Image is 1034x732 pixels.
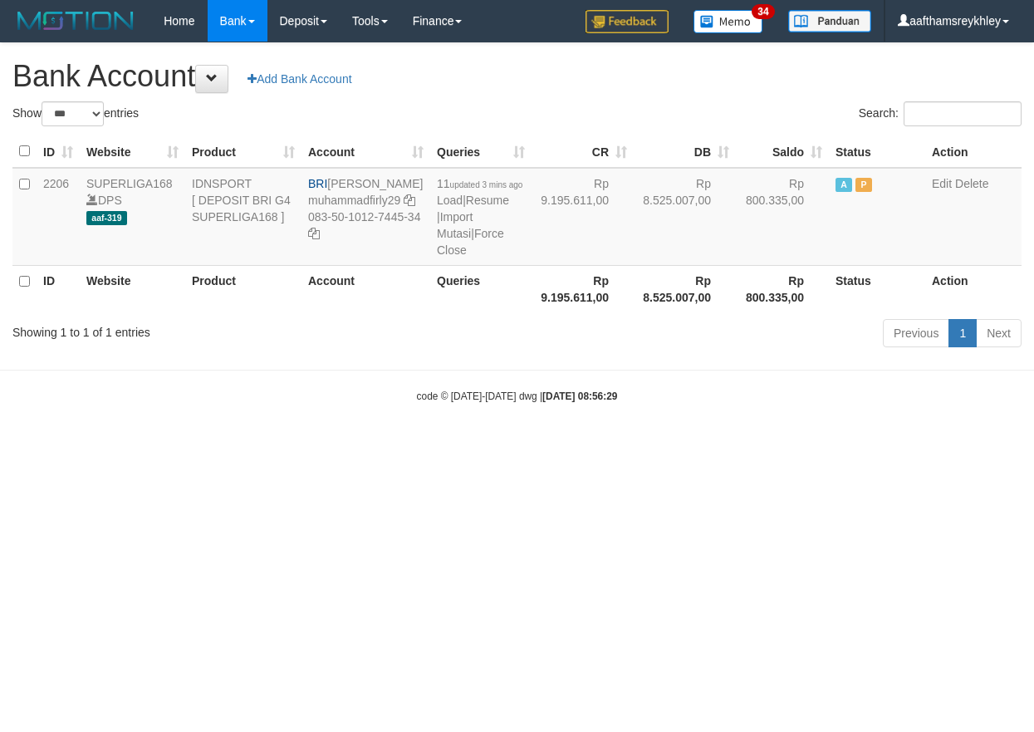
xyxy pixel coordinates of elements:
[948,319,977,347] a: 1
[466,194,509,207] a: Resume
[12,101,139,126] label: Show entries
[925,265,1022,312] th: Action
[736,265,829,312] th: Rp 800.335,00
[904,101,1022,126] input: Search:
[788,10,871,32] img: panduan.png
[955,177,988,190] a: Delete
[450,180,523,189] span: updated 3 mins ago
[12,8,139,33] img: MOTION_logo.png
[37,135,80,168] th: ID: activate to sort column ascending
[12,60,1022,93] h1: Bank Account
[883,319,949,347] a: Previous
[829,265,925,312] th: Status
[634,265,736,312] th: Rp 8.525.007,00
[237,65,362,93] a: Add Bank Account
[736,168,829,266] td: Rp 800.335,00
[301,135,430,168] th: Account: activate to sort column ascending
[829,135,925,168] th: Status
[532,168,634,266] td: Rp 9.195.611,00
[836,178,852,192] span: Active
[437,177,522,190] span: 11
[42,101,104,126] select: Showentries
[80,265,185,312] th: Website
[185,135,301,168] th: Product: activate to sort column ascending
[308,194,400,207] a: muhammadfirly29
[430,135,532,168] th: Queries: activate to sort column ascending
[932,177,952,190] a: Edit
[634,168,736,266] td: Rp 8.525.007,00
[80,168,185,266] td: DPS
[859,101,1022,126] label: Search:
[308,177,327,190] span: BRI
[437,194,463,207] a: Load
[185,265,301,312] th: Product
[855,178,872,192] span: Paused
[634,135,736,168] th: DB: activate to sort column ascending
[86,177,173,190] a: SUPERLIGA168
[736,135,829,168] th: Saldo: activate to sort column ascending
[301,168,430,266] td: [PERSON_NAME] 083-50-1012-7445-34
[752,4,774,19] span: 34
[185,168,301,266] td: IDNSPORT [ DEPOSIT BRI G4 SUPERLIGA168 ]
[532,265,634,312] th: Rp 9.195.611,00
[542,391,617,402] strong: [DATE] 08:56:29
[37,265,80,312] th: ID
[308,227,320,240] a: Copy 083501012744534 to clipboard
[404,194,415,207] a: Copy muhammadfirly29 to clipboard
[925,135,1022,168] th: Action
[430,265,532,312] th: Queries
[586,10,669,33] img: Feedback.jpg
[437,177,522,257] span: | | |
[693,10,763,33] img: Button%20Memo.svg
[437,210,473,240] a: Import Mutasi
[37,168,80,266] td: 2206
[301,265,430,312] th: Account
[12,317,419,341] div: Showing 1 to 1 of 1 entries
[86,211,127,225] span: aaf-319
[532,135,634,168] th: CR: activate to sort column ascending
[437,227,504,257] a: Force Close
[976,319,1022,347] a: Next
[80,135,185,168] th: Website: activate to sort column ascending
[417,391,618,402] small: code © [DATE]-[DATE] dwg |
